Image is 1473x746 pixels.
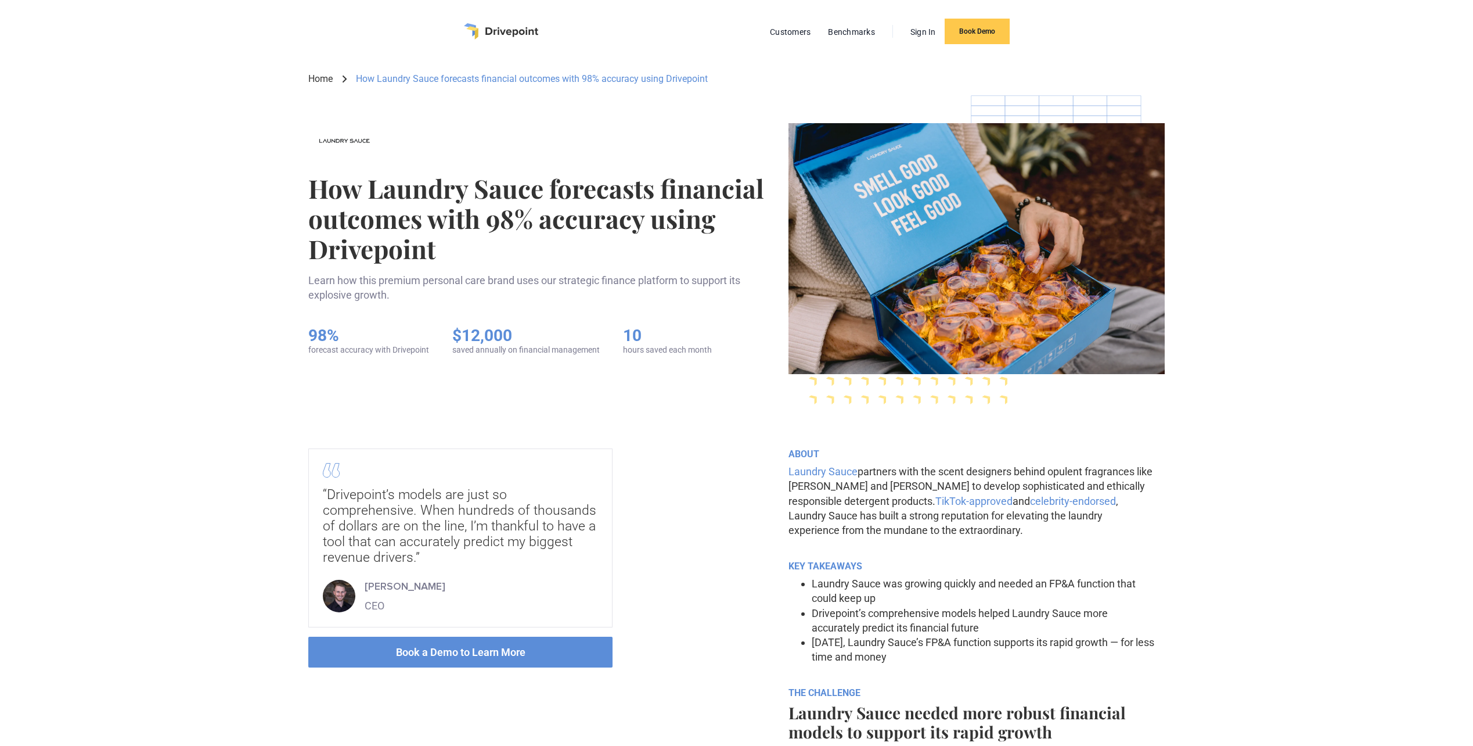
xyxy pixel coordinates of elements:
a: TikTok-approved [935,495,1013,507]
div: [PERSON_NAME] [365,579,445,594]
a: Book Demo [945,19,1010,44]
a: Laundry Sauce [788,465,858,478]
p: Learn how this premium personal care brand uses our strategic finance platform to support its exp... [308,273,779,302]
div: forecast accuracy with Drivepoint [308,345,429,355]
a: Benchmarks [822,24,881,40]
div: hours saved each month [623,345,712,355]
strong: ABOUT [788,449,819,460]
h1: How Laundry Sauce forecasts financial outcomes with 98% accuracy using Drivepoint [308,173,779,264]
strong: THE CHALLENGE [788,687,860,698]
li: Laundry Sauce was growing quickly and needed an FP&A function that could keep up [812,576,1155,605]
div: How Laundry Sauce forecasts financial outcomes with 98% accuracy using Drivepoint [356,73,708,85]
strong: Laundry Sauce needed more robust financial models to support its rapid growth [788,702,1126,743]
h5: 10 [623,326,712,346]
a: Customers [764,24,816,40]
strong: KEY TAKEAWAYS [788,561,862,572]
a: Home [308,73,333,85]
a: celebrity-endorsed [1030,495,1116,507]
li: [DATE], Laundry Sauce’s FP&A function supports its rapid growth — for less time and money [812,635,1155,664]
li: Drivepoint’s comprehensive models helped Laundry Sauce more accurately predict its financial future [812,606,1155,635]
a: Book a Demo to Learn More [308,637,613,668]
h5: $12,000 [452,326,600,346]
p: partners with the scent designers behind opulent fragrances like [PERSON_NAME] and [PERSON_NAME] ... [788,464,1155,537]
div: CEO [365,598,445,613]
div: saved annually on financial management [452,345,600,355]
div: “Drivepoint’s models are just so comprehensive. When hundreds of thousands of dollars are on the ... [323,487,598,565]
h5: 98% [308,326,429,346]
a: Sign In [905,24,942,40]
